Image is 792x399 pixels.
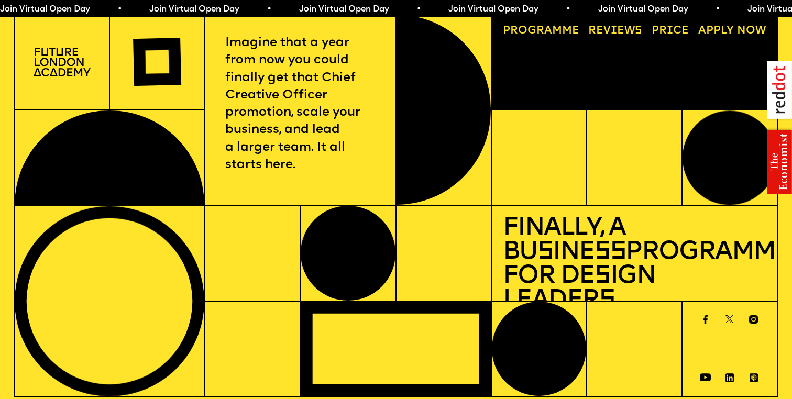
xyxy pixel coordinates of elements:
h1: Finally, a Bu ine Programme for De ign Leader [503,217,766,313]
a: Programme [497,20,585,42]
span: s [537,240,553,265]
span: a [544,25,552,36]
span: • [696,5,700,14]
a: Apply now [692,20,771,42]
span: s [599,288,615,313]
a: Reviews [583,20,648,42]
span: • [546,5,551,14]
span: • [98,5,103,14]
span: A [698,25,706,36]
p: Imagine that a year from now you could finally get that Chief Creative Officer promotion, scale y... [225,35,376,174]
span: ss [595,240,625,265]
span: • [397,5,401,14]
span: • [247,5,252,14]
a: Price [646,20,695,42]
span: s [595,264,610,289]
